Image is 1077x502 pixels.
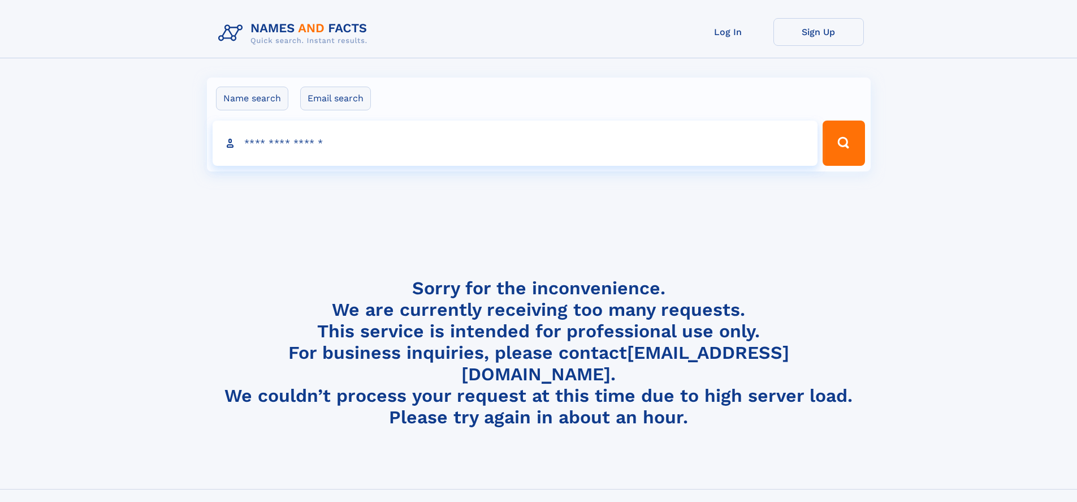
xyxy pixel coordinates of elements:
[214,18,377,49] img: Logo Names and Facts
[823,121,864,166] button: Search Button
[300,87,371,110] label: Email search
[216,87,288,110] label: Name search
[461,342,789,385] a: [EMAIL_ADDRESS][DOMAIN_NAME]
[683,18,773,46] a: Log In
[214,277,864,428] h4: Sorry for the inconvenience. We are currently receiving too many requests. This service is intend...
[773,18,864,46] a: Sign Up
[213,121,818,166] input: search input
